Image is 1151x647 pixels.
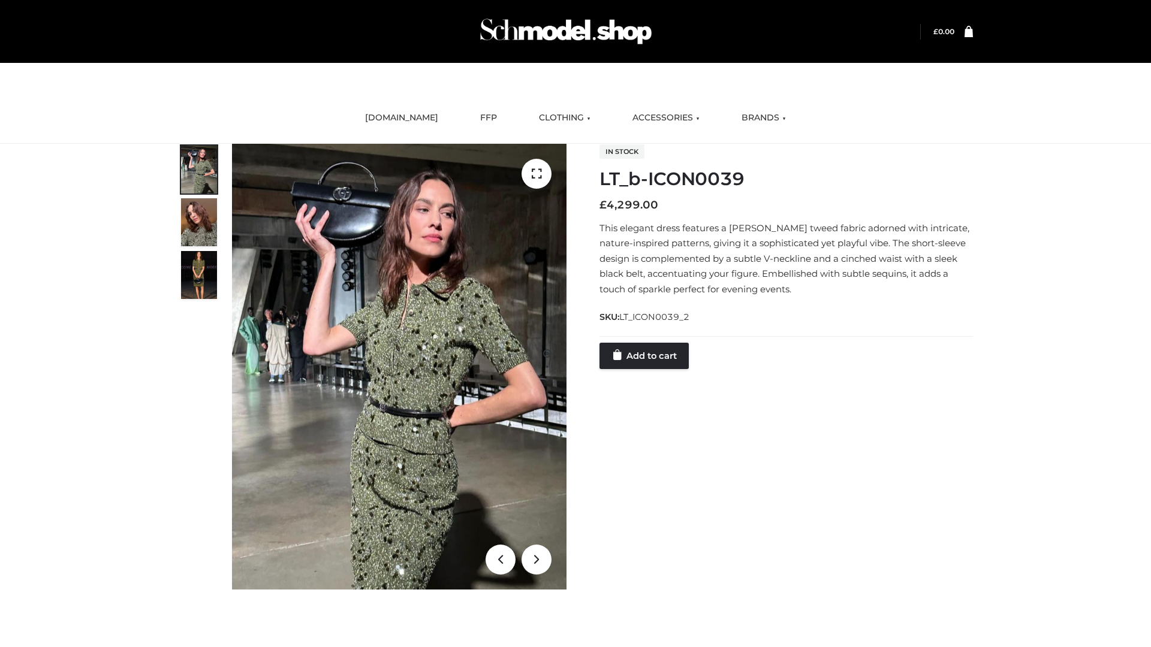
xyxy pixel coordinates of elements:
[599,343,689,369] a: Add to cart
[232,144,567,589] img: LT_b-ICON0039
[933,27,954,36] a: £0.00
[476,8,656,55] img: Schmodel Admin 964
[356,105,447,131] a: [DOMAIN_NAME]
[933,27,938,36] span: £
[619,312,689,322] span: LT_ICON0039_2
[181,146,217,194] img: Screenshot-2024-10-29-at-6.59.56%E2%80%AFPM.jpg
[733,105,795,131] a: BRANDS
[181,198,217,246] img: Screenshot-2024-10-29-at-7.00.03%E2%80%AFPM.jpg
[933,27,954,36] bdi: 0.00
[599,198,658,211] bdi: 4,299.00
[599,310,691,324] span: SKU:
[599,198,607,211] span: £
[471,105,506,131] a: FFP
[599,168,973,190] h1: LT_b-ICON0039
[530,105,599,131] a: CLOTHING
[181,251,217,299] img: Screenshot-2024-10-29-at-7.00.09%E2%80%AFPM.jpg
[599,220,973,297] p: This elegant dress features a [PERSON_NAME] tweed fabric adorned with intricate, nature-inspired ...
[599,144,644,159] span: In stock
[623,105,709,131] a: ACCESSORIES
